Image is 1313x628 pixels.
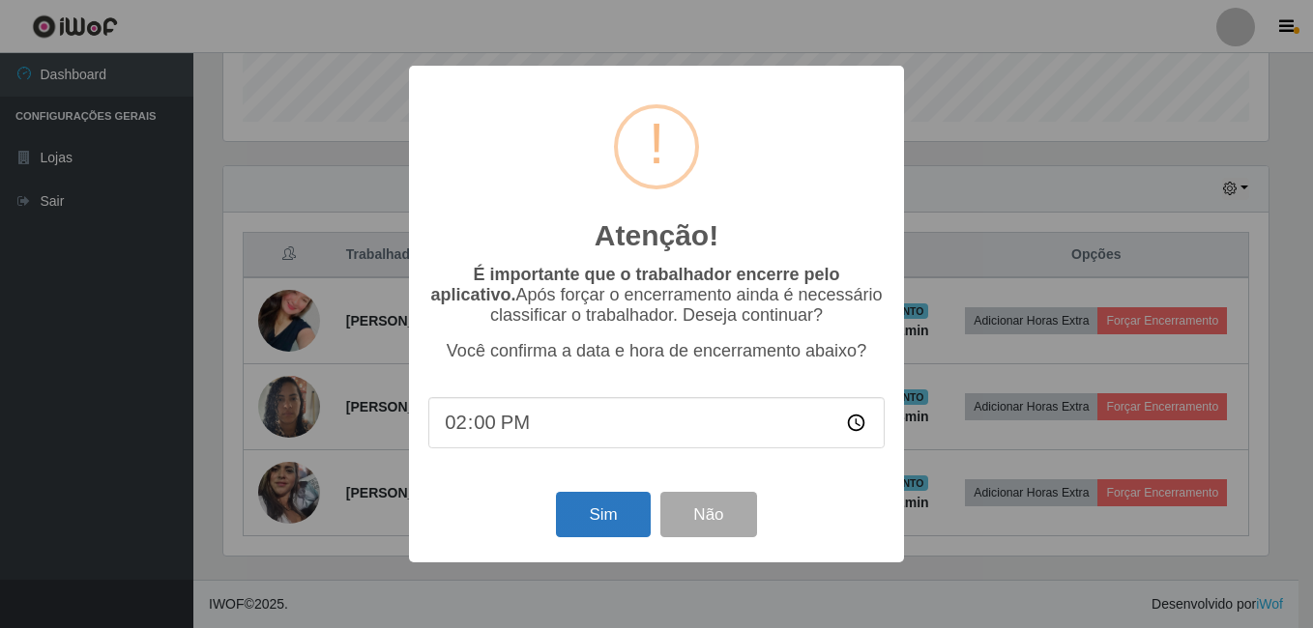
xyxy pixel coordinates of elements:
[556,492,650,537] button: Sim
[428,265,885,326] p: Após forçar o encerramento ainda é necessário classificar o trabalhador. Deseja continuar?
[660,492,756,537] button: Não
[595,218,718,253] h2: Atenção!
[430,265,839,304] b: É importante que o trabalhador encerre pelo aplicativo.
[428,341,885,361] p: Você confirma a data e hora de encerramento abaixo?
